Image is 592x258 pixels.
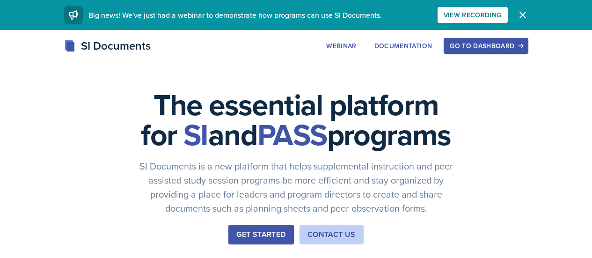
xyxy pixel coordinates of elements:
[326,42,356,50] div: Webinar
[374,42,432,50] div: Documentation
[444,11,502,19] div: View Recording
[438,7,508,23] button: View Recording
[236,229,285,240] div: Get Started
[64,37,151,54] div: SI Documents
[368,38,439,54] button: Documentation
[450,42,522,50] div: Go to Dashboard
[320,38,362,54] button: Webinar
[444,38,528,54] button: Go to Dashboard
[300,225,364,244] button: Contact Us
[228,225,293,244] button: Get Started
[307,229,356,240] div: Contact Us
[88,10,382,20] span: Big news! We've just had a webinar to demonstrate how programs can use SI Documents.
